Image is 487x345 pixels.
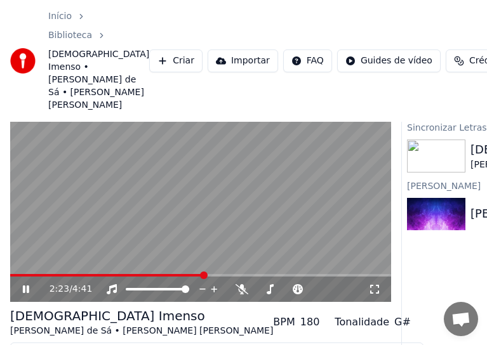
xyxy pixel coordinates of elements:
span: 4:41 [72,283,92,296]
a: Início [48,10,72,23]
a: Biblioteca [48,29,92,42]
div: / [50,283,80,296]
nav: breadcrumb [48,10,149,112]
div: [PERSON_NAME] de Sá • [PERSON_NAME] [PERSON_NAME] [10,325,273,337]
button: Criar [149,49,203,72]
img: youka [10,48,36,74]
button: FAQ [283,49,332,72]
div: G# [394,315,411,330]
span: 2:23 [50,283,69,296]
span: [DEMOGRAPHIC_DATA] Imenso • [PERSON_NAME] de Sá • [PERSON_NAME] [PERSON_NAME] [48,48,149,112]
div: Tonalidade [335,315,389,330]
div: BPM [273,315,295,330]
div: Bate-papo aberto [444,302,478,336]
button: Guides de vídeo [337,49,441,72]
div: 180 [300,315,320,330]
button: Importar [208,49,278,72]
div: [DEMOGRAPHIC_DATA] Imenso [10,307,273,325]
